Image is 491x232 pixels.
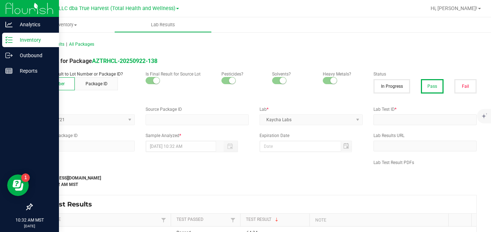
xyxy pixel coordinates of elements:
span: Inventory [17,22,114,28]
a: Filter [229,215,237,224]
span: Hi, [PERSON_NAME]! [431,5,477,11]
label: Last Modified [32,167,106,173]
a: Test ResultSortable [246,217,307,223]
label: Lot Number [32,106,135,113]
th: Note [309,214,448,227]
label: Lab Results URL [373,132,477,139]
p: Reports [13,67,56,75]
p: Is Final Result for Source Lot [146,71,211,77]
label: Source Package ID [146,106,249,113]
label: Status [373,71,477,77]
inline-svg: Inventory [5,36,13,44]
span: DXR FINANCE 4 LLC dba True Harvest (Total Health and Wellness) [21,5,175,12]
p: Attach lab result to Lot Number or Package ID? [32,71,135,77]
label: Lab Sample Package ID [32,132,135,139]
strong: [EMAIL_ADDRESS][DOMAIN_NAME] [32,176,101,181]
p: Solvents? [272,71,312,77]
p: [DATE] [3,223,56,229]
button: Fail [454,79,477,94]
span: Lab Results [141,22,185,28]
p: Analytics [13,20,56,29]
span: Lab Result for Package [32,58,157,64]
label: Expiration Date [260,132,363,139]
button: In Progress [373,79,410,94]
button: Package ID [75,77,118,90]
inline-svg: Reports [5,67,13,74]
label: Lab [260,106,363,113]
a: Lab Results [114,17,211,32]
p: Pesticides? [221,71,261,77]
a: Inventory [17,17,114,32]
a: Filter [159,215,168,224]
iframe: Resource center unread badge [21,173,30,182]
p: Outbound [13,51,56,60]
inline-svg: Outbound [5,52,13,59]
p: 10:32 AM MST [3,217,56,223]
span: | [66,42,67,47]
label: Lab Test ID [373,106,477,113]
a: Test PassedSortable [176,217,228,223]
inline-svg: Analytics [5,21,13,28]
a: AZTRHCL-20250922-138 [92,58,157,64]
iframe: Resource center [7,174,29,196]
span: Sortable [274,217,280,223]
p: Inventory [13,36,56,44]
span: Lab Test Results [37,200,97,208]
p: Heavy Metals? [323,71,363,77]
label: Lab Test Result PDFs [373,159,477,166]
span: All Packages [69,42,94,47]
a: Test NameSortable [37,217,159,223]
button: Pass [421,79,443,94]
label: Sample Analyzed [146,132,249,139]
